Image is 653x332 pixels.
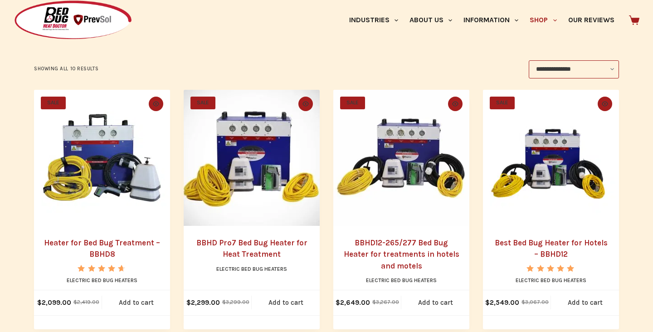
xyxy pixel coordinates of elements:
button: Open LiveChat chat widget [7,4,34,31]
bdi: 3,267.00 [372,299,399,305]
a: Electric Bed Bug Heaters [216,266,287,272]
a: Best Bed Bug Heater for Hotels - BBHD12 [483,90,619,226]
select: Shop order [529,60,619,78]
bdi: 2,299.00 [186,298,220,307]
span: $ [222,299,226,305]
span: $ [37,298,42,307]
span: Rated out of 5 [526,265,575,293]
span: $ [73,299,77,305]
span: $ [521,299,525,305]
bdi: 3,067.00 [521,299,549,305]
div: Rated 4.67 out of 5 [78,265,126,272]
a: BBHD12-265/277 Bed Bug Heater for treatments in hotels and motels [344,238,459,270]
a: Electric Bed Bug Heaters [516,277,586,283]
div: Rated 5.00 out of 5 [526,265,575,272]
button: Quick view toggle [448,97,463,111]
button: Quick view toggle [149,97,163,111]
a: Add to cart: “BBHD Pro7 Bed Bug Heater for Heat Treatment” [252,290,320,315]
a: Electric Bed Bug Heaters [366,277,437,283]
bdi: 2,549.00 [485,298,519,307]
bdi: 3,299.00 [222,299,249,305]
a: Add to cart: “BBHD12-265/277 Bed Bug Heater for treatments in hotels and motels” [401,290,469,315]
a: Heater for Bed Bug Treatment – BBHD8 [44,238,160,259]
a: BBHD Pro7 Bed Bug Heater for Heat Treatment [196,238,307,259]
bdi: 2,649.00 [336,298,370,307]
span: $ [372,299,376,305]
p: Showing all 10 results [34,65,98,73]
a: BBHD12-265/277 Bed Bug Heater for treatments in hotels and motels [333,90,469,226]
a: Heater for Bed Bug Treatment - BBHD8 [34,90,170,226]
span: SALE [490,97,515,109]
span: $ [485,298,490,307]
span: $ [336,298,340,307]
a: BBHD Pro7 Bed Bug Heater for Heat Treatment [184,90,320,226]
span: Rated out of 5 [78,265,123,293]
a: Add to cart: “Best Bed Bug Heater for Hotels - BBHD12” [551,290,619,315]
span: SALE [340,97,365,109]
a: Add to cart: “Heater for Bed Bug Treatment - BBHD8” [102,290,170,315]
button: Quick view toggle [598,97,612,111]
span: SALE [190,97,215,109]
a: Electric Bed Bug Heaters [67,277,137,283]
button: Quick view toggle [298,97,313,111]
span: SALE [41,97,66,109]
bdi: 2,099.00 [37,298,71,307]
a: Best Bed Bug Heater for Hotels – BBHD12 [495,238,608,259]
bdi: 2,419.00 [73,299,99,305]
span: $ [186,298,191,307]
